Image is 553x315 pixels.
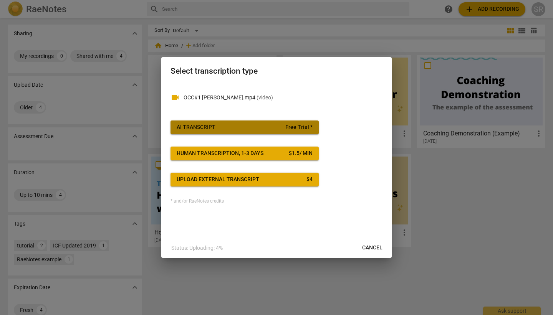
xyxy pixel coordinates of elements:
[171,173,319,186] button: Upload external transcript$4
[184,94,382,102] p: OCC#1 Client B.mp4(video)
[171,244,223,252] p: Status: Uploading: 4%
[289,150,313,157] div: $ 1.5 / min
[177,150,263,157] div: Human transcription, 1-3 days
[171,120,319,134] button: AI TranscriptFree Trial *
[177,124,215,131] div: AI Transcript
[177,176,259,183] div: Upload external transcript
[171,147,319,160] button: Human transcription, 1-3 days$1.5/ min
[171,93,180,102] span: videocam
[285,124,313,131] span: Free Trial *
[306,176,313,183] div: $ 4
[257,94,273,101] span: ( video )
[362,244,382,252] span: Cancel
[356,241,389,255] button: Cancel
[171,66,382,76] h2: Select transcription type
[171,199,382,204] div: * and/or RaeNotes credits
